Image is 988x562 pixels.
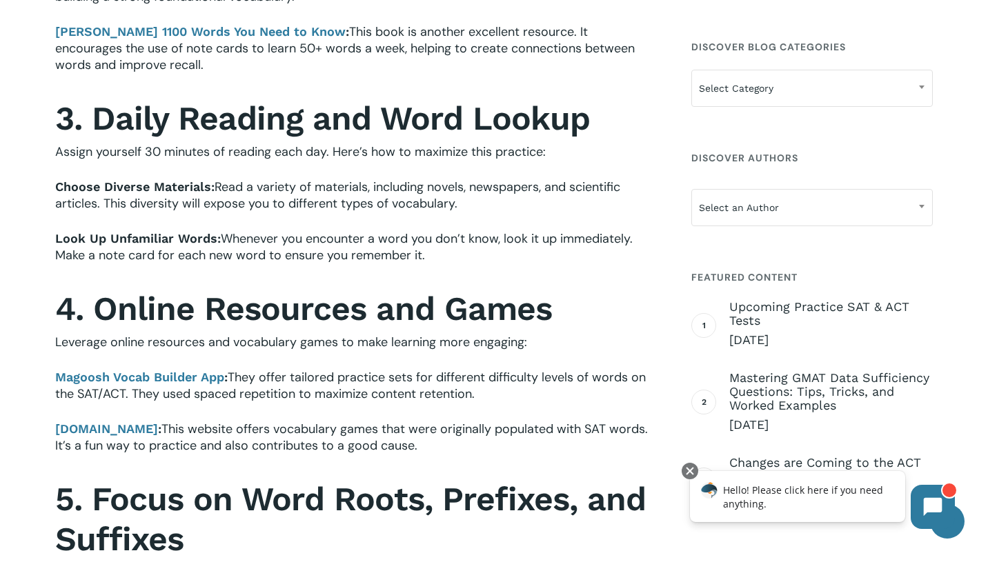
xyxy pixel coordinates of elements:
b: Magoosh Vocab Builder App [55,370,224,384]
h4: Discover Blog Categories [691,34,933,59]
span: Leverage online resources and vocabulary games to make learning more engaging: [55,334,527,350]
span: Assign yourself 30 minutes of reading each day. Here’s how to maximize this practice: [55,143,546,160]
iframe: Chatbot [675,460,969,543]
span: Changes are Coming to the ACT in [DATE] [729,456,933,483]
span: Whenever you encounter a word you don’t know, look it up immediately. Make a note card for each n... [55,230,633,263]
b: : [224,370,228,384]
a: Changes are Coming to the ACT in [DATE] [DATE] [729,456,933,504]
a: [DOMAIN_NAME] [55,421,158,437]
b: Look Up Unfamiliar Words: [55,231,221,245]
b: [PERSON_NAME] 1100 Words You Need to Know [55,24,346,39]
a: Upcoming Practice SAT & ACT Tests [DATE] [729,300,933,348]
span: They offer tailored practice sets for different difficulty levels of words on the SAT/ACT. They u... [55,369,646,402]
span: Select Category [691,70,933,107]
span: [DATE] [729,332,933,348]
h4: Discover Authors [691,145,933,170]
span: [DATE] [729,417,933,433]
span: Select an Author [691,189,933,226]
span: This website offers vocabulary games that were originally populated with SAT words. It’s a fun wa... [55,421,648,454]
span: Upcoming Practice SAT & ACT Tests [729,300,933,328]
b: Choose Diverse Materials: [55,179,215,194]
b: : [346,24,349,39]
a: Magoosh Vocab Builder App [55,369,224,385]
span: Select Category [692,74,932,103]
a: Mastering GMAT Data Sufficiency Questions: Tips, Tricks, and Worked Examples [DATE] [729,371,933,433]
span: This book is another excellent resource. It encourages the use of note cards to learn 50+ words a... [55,23,635,73]
a: [PERSON_NAME] 1100 Words You Need to Know [55,23,346,40]
b: : [158,421,161,436]
strong: 3. Daily Reading and Word Lookup [55,99,590,138]
strong: 4. Online Resources and Games [55,289,552,328]
strong: 5. Focus on Word Roots, Prefixes, and Suffixes [55,479,646,559]
h4: Featured Content [691,265,933,290]
b: [DOMAIN_NAME] [55,421,158,436]
span: Read a variety of materials, including novels, newspapers, and scientific articles. This diversit... [55,179,620,212]
span: Select an Author [692,193,932,222]
span: Mastering GMAT Data Sufficiency Questions: Tips, Tricks, and Worked Examples [729,371,933,412]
